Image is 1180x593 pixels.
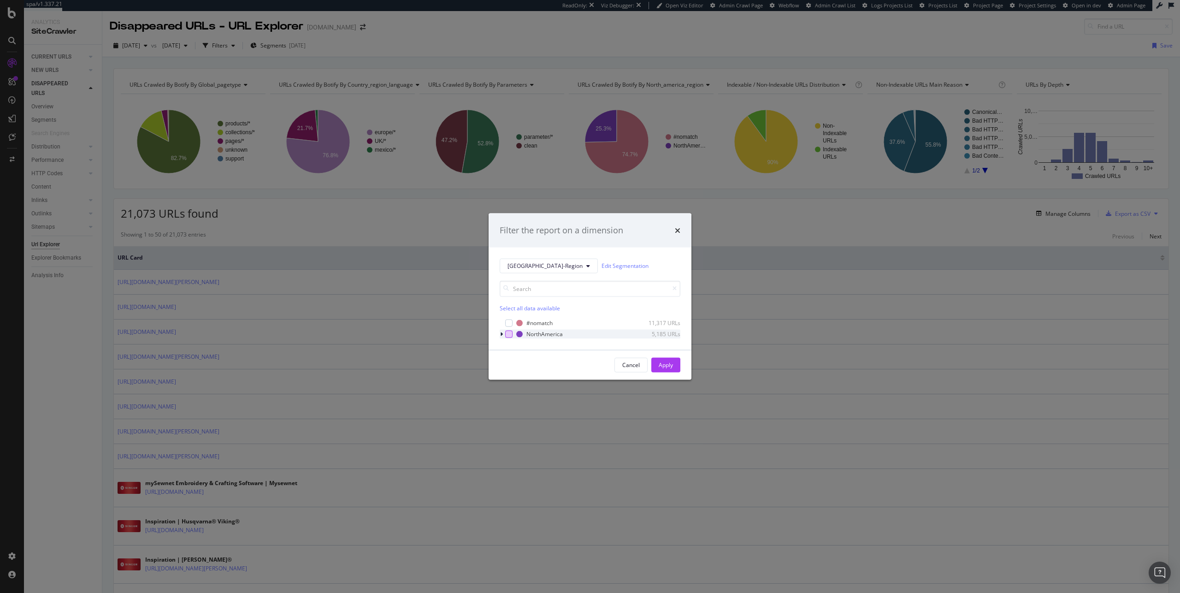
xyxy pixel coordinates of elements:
[500,280,680,296] input: Search
[651,357,680,372] button: Apply
[614,357,648,372] button: Cancel
[526,330,563,338] div: NorthAmerica
[602,261,649,271] a: Edit Segmentation
[635,330,680,338] div: 5,185 URLs
[635,319,680,327] div: 11,317 URLs
[526,319,553,327] div: #nomatch
[500,258,598,273] button: [GEOGRAPHIC_DATA]-Region
[500,225,623,237] div: Filter the report on a dimension
[659,361,673,369] div: Apply
[489,213,691,380] div: modal
[507,262,583,270] span: North-America-Region
[1149,562,1171,584] div: Open Intercom Messenger
[622,361,640,369] div: Cancel
[675,225,680,237] div: times
[500,304,680,312] div: Select all data available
